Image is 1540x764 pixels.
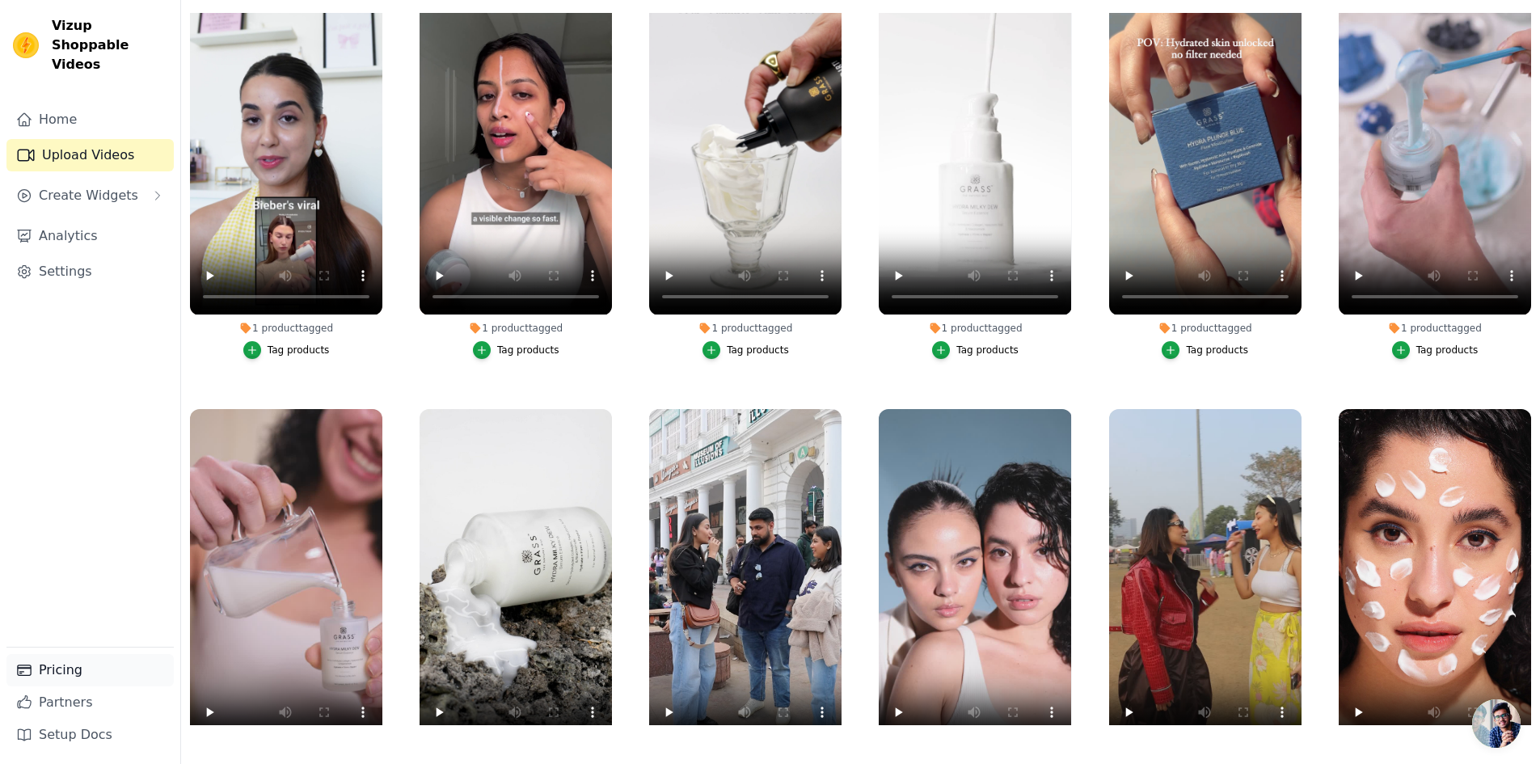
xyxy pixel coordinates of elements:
[649,322,842,335] div: 1 product tagged
[473,341,559,359] button: Tag products
[702,341,789,359] button: Tag products
[6,654,174,686] a: Pricing
[1392,341,1479,359] button: Tag products
[243,341,330,359] button: Tag products
[497,344,559,357] div: Tag products
[6,139,174,171] a: Upload Videos
[13,32,39,58] img: Vizup
[1186,344,1248,357] div: Tag products
[268,344,330,357] div: Tag products
[6,179,174,212] button: Create Widgets
[190,322,382,335] div: 1 product tagged
[1162,341,1248,359] button: Tag products
[1339,322,1531,335] div: 1 product tagged
[6,686,174,719] a: Partners
[52,16,167,74] span: Vizup Shoppable Videos
[727,344,789,357] div: Tag products
[6,719,174,751] a: Setup Docs
[6,255,174,288] a: Settings
[879,322,1071,335] div: 1 product tagged
[932,341,1019,359] button: Tag products
[1416,344,1479,357] div: Tag products
[39,186,138,205] span: Create Widgets
[1109,322,1302,335] div: 1 product tagged
[1472,699,1521,748] div: Open chat
[6,220,174,252] a: Analytics
[420,322,612,335] div: 1 product tagged
[6,103,174,136] a: Home
[956,344,1019,357] div: Tag products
